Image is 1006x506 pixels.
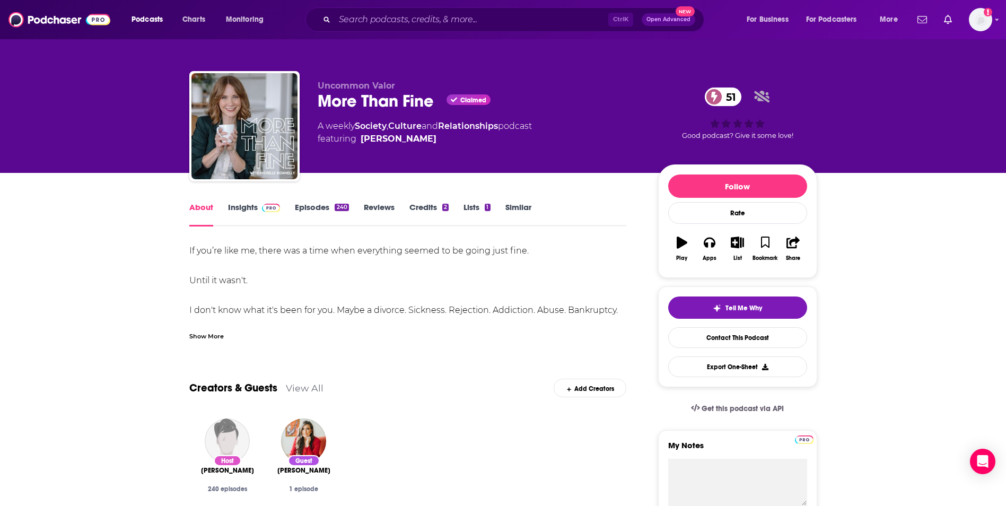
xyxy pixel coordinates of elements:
[505,202,531,226] a: Similar
[277,466,330,475] span: [PERSON_NAME]
[668,296,807,319] button: tell me why sparkleTell Me Why
[696,230,723,268] button: Apps
[201,466,254,475] a: Michelle Donnelly
[205,418,250,464] img: Michelle Donnelly
[295,202,348,226] a: Episodes240
[646,17,690,22] span: Open Advanced
[132,12,163,27] span: Podcasts
[8,10,110,30] img: Podchaser - Follow, Share and Rate Podcasts
[442,204,449,211] div: 2
[288,455,320,466] div: Guest
[485,204,490,211] div: 1
[739,11,802,28] button: open menu
[364,202,395,226] a: Reviews
[182,12,205,27] span: Charts
[316,7,714,32] div: Search podcasts, credits, & more...
[318,133,532,145] span: featuring
[176,11,212,28] a: Charts
[682,132,793,139] span: Good podcast? Give it some love!
[969,8,992,31] button: Show profile menu
[658,81,817,146] div: 51Good podcast? Give it some love!
[668,440,807,459] label: My Notes
[747,12,789,27] span: For Business
[683,396,793,422] a: Get this podcast via API
[189,381,277,395] a: Creators & Guests
[751,230,779,268] button: Bookmark
[214,455,241,466] div: Host
[226,12,264,27] span: Monitoring
[753,255,777,261] div: Bookmark
[228,202,281,226] a: InsightsPodchaser Pro
[262,204,281,212] img: Podchaser Pro
[281,418,326,464] img: Christie Kederian
[124,11,177,28] button: open menu
[355,121,387,131] a: Society
[723,230,751,268] button: List
[676,6,695,16] span: New
[388,121,422,131] a: Culture
[422,121,438,131] span: and
[387,121,388,131] span: ,
[913,11,931,29] a: Show notifications dropdown
[608,13,633,27] span: Ctrl K
[554,379,626,397] div: Add Creators
[460,98,486,103] span: Claimed
[795,434,813,444] a: Pro website
[668,202,807,224] div: Rate
[201,466,254,475] span: [PERSON_NAME]
[702,404,784,413] span: Get this podcast via API
[872,11,911,28] button: open menu
[335,11,608,28] input: Search podcasts, credits, & more...
[668,356,807,377] button: Export One-Sheet
[409,202,449,226] a: Credits2
[970,449,995,474] div: Open Intercom Messenger
[274,485,334,493] div: 1 episode
[198,485,257,493] div: 240 episodes
[668,175,807,198] button: Follow
[984,8,992,16] svg: Add a profile image
[676,255,687,261] div: Play
[713,304,721,312] img: tell me why sparkle
[880,12,898,27] span: More
[189,202,213,226] a: About
[703,255,716,261] div: Apps
[705,88,741,106] a: 51
[715,88,741,106] span: 51
[438,121,498,131] a: Relationships
[969,8,992,31] img: User Profile
[191,73,298,179] img: More Than Fine
[940,11,956,29] a: Show notifications dropdown
[806,12,857,27] span: For Podcasters
[733,255,742,261] div: List
[286,382,323,394] a: View All
[318,81,395,91] span: Uncommon Valor
[779,230,807,268] button: Share
[335,204,348,211] div: 240
[786,255,800,261] div: Share
[668,327,807,348] a: Contact This Podcast
[969,8,992,31] span: Logged in as smacnaughton
[361,133,436,145] a: Michelle Donnelly
[318,120,532,145] div: A weekly podcast
[725,304,762,312] span: Tell Me Why
[799,11,872,28] button: open menu
[668,230,696,268] button: Play
[642,13,695,26] button: Open AdvancedNew
[218,11,277,28] button: open menu
[463,202,490,226] a: Lists1
[277,466,330,475] a: Christie Kederian
[795,435,813,444] img: Podchaser Pro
